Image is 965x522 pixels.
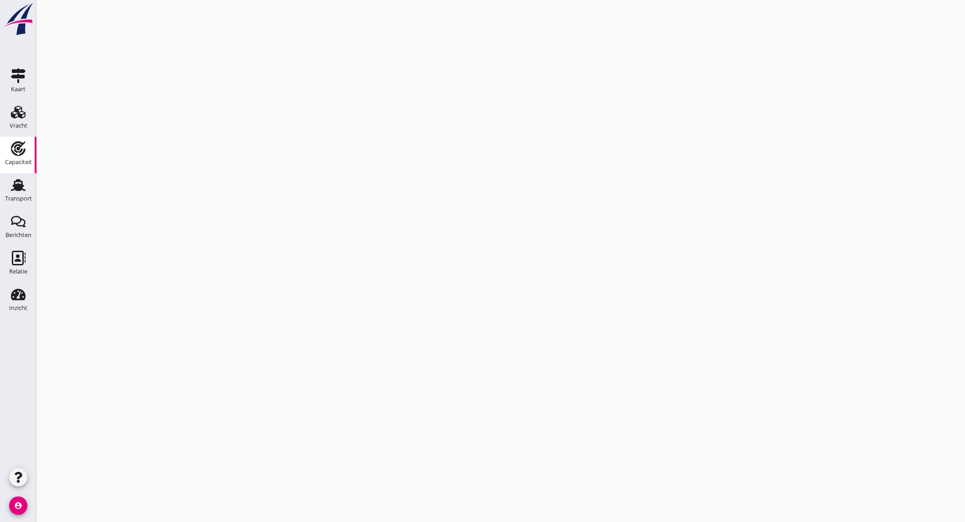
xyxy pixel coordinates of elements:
img: logo-small.a267ee39.svg [2,2,35,36]
i: account_circle [9,496,27,515]
div: Transport [5,196,32,202]
div: Capaciteit [5,159,32,165]
div: Relatie [9,269,27,274]
div: Berichten [5,232,31,238]
div: Vracht [10,123,27,129]
div: Kaart [11,86,26,92]
div: Inzicht [9,305,27,311]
